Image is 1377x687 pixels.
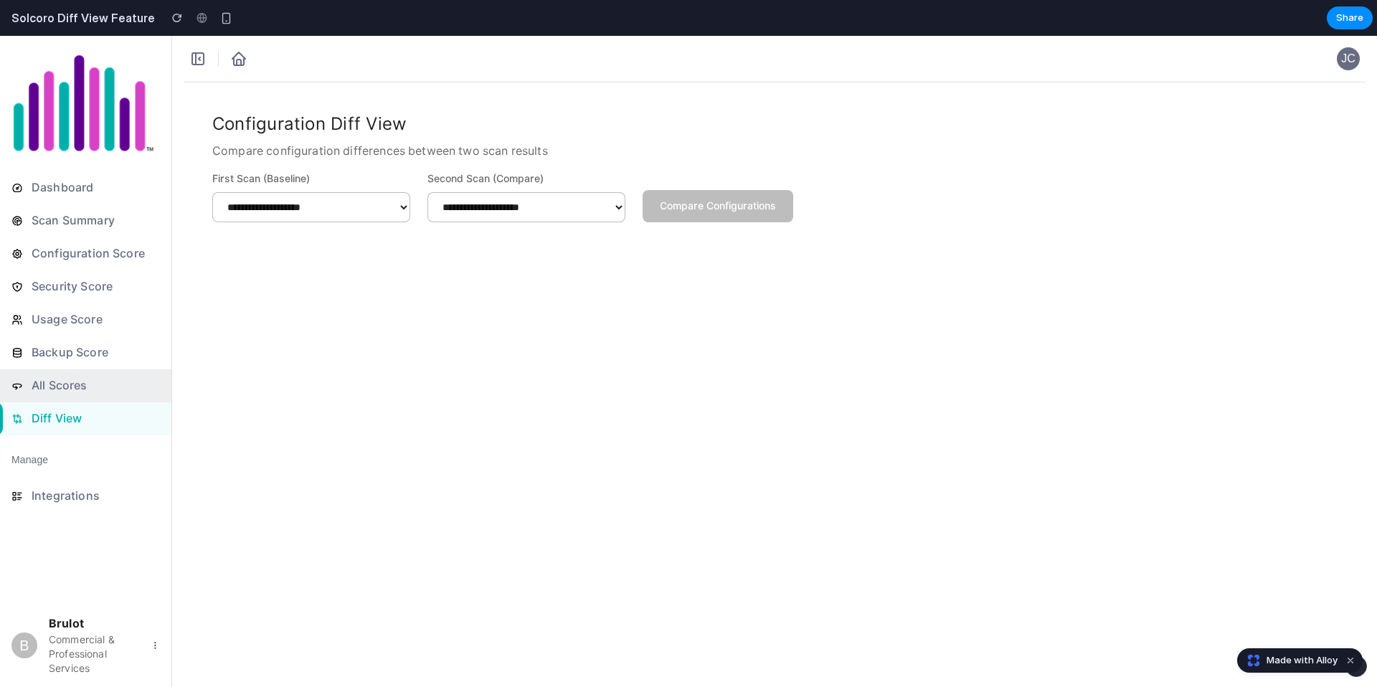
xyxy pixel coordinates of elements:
h6: Manage [11,417,48,432]
button: Dismiss watermark [1342,652,1359,669]
button: JC [1337,11,1360,34]
button: Compare Configurations [643,154,793,186]
a: Made with Alloy [1238,653,1339,668]
p: Brulot [49,579,135,597]
p: Compare configuration differences between two scan results [212,107,548,124]
img: Solcoro Logo [11,17,155,118]
span: All Scores [29,338,160,361]
span: Security Score [29,240,160,262]
span: Integrations [29,449,160,472]
span: Scan Summary [29,174,160,196]
span: Configuration Score [29,207,160,229]
span: Dashboard [29,141,160,164]
span: Made with Alloy [1267,653,1338,668]
h5: Configuration Diff View [212,75,548,101]
span: Diff View [29,371,160,394]
button: Share [1327,6,1373,29]
span: Backup Score [29,305,160,328]
p: Commercial & Professional Services [49,597,139,640]
label: Second Scan (Compare) [427,136,625,151]
span: Usage Score [29,273,160,295]
div: B [11,597,37,622]
label: First Scan (Baseline) [212,136,410,151]
h2: Solcoro Diff View Feature [6,9,155,27]
span: Share [1336,11,1363,25]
